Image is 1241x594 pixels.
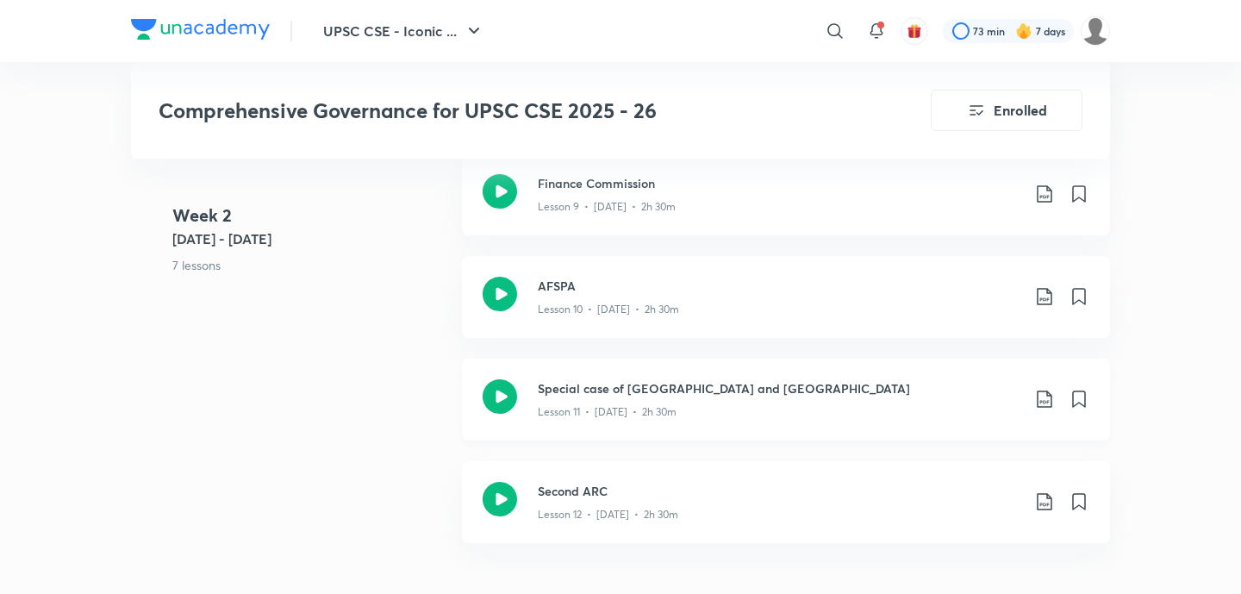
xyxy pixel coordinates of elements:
a: Special case of [GEOGRAPHIC_DATA] and [GEOGRAPHIC_DATA]Lesson 11 • [DATE] • 2h 30m [462,359,1110,461]
img: streak [1015,22,1032,40]
a: Second ARCLesson 12 • [DATE] • 2h 30m [462,461,1110,564]
img: Company Logo [131,19,270,40]
h3: Second ARC [538,482,1020,500]
h3: Comprehensive Governance for UPSC CSE 2025 - 26 [159,98,833,123]
button: UPSC CSE - Iconic ... [313,14,495,48]
a: AFSPALesson 10 • [DATE] • 2h 30m [462,256,1110,359]
h4: Week 2 [172,203,448,228]
h3: Special case of [GEOGRAPHIC_DATA] and [GEOGRAPHIC_DATA] [538,379,1020,397]
h3: Finance Commission [538,174,1020,192]
button: avatar [901,17,928,45]
a: Finance CommissionLesson 9 • [DATE] • 2h 30m [462,153,1110,256]
h5: [DATE] - [DATE] [172,228,448,249]
img: avatar [907,23,922,39]
button: Enrolled [931,90,1082,131]
img: wassim [1081,16,1110,46]
h3: AFSPA [538,277,1020,295]
p: Lesson 10 • [DATE] • 2h 30m [538,302,679,317]
p: Lesson 11 • [DATE] • 2h 30m [538,404,677,420]
a: Company Logo [131,19,270,44]
p: Lesson 12 • [DATE] • 2h 30m [538,507,678,522]
p: Lesson 9 • [DATE] • 2h 30m [538,199,676,215]
p: 7 lessons [172,256,448,274]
